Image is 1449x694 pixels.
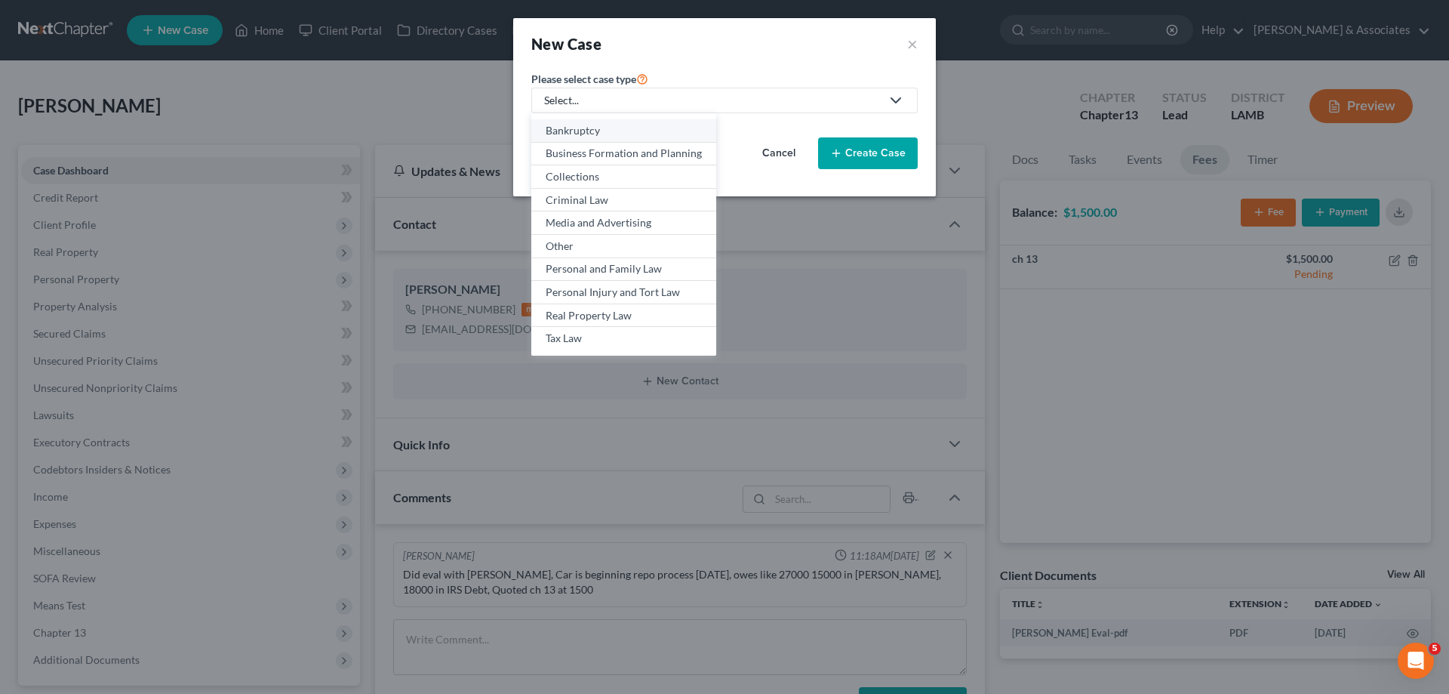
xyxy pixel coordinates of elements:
div: Criminal Law [546,193,702,208]
a: Bankruptcy [531,119,716,143]
button: Cancel [746,138,812,168]
div: Collections [546,169,702,184]
div: Personal Injury and Tort Law [546,285,702,300]
a: Tax Law [531,327,716,350]
span: Please select case type [531,72,636,85]
a: Other [531,235,716,258]
button: Create Case [818,137,918,169]
div: Bankruptcy [546,123,702,138]
a: Personal Injury and Tort Law [531,281,716,304]
a: Personal and Family Law [531,258,716,282]
span: 5 [1429,643,1441,655]
a: Collections [531,165,716,189]
a: Real Property Law [531,304,716,328]
div: Select... [544,93,881,108]
div: Media and Advertising [546,215,702,230]
button: × [907,33,918,54]
div: Tax Law [546,331,702,346]
a: Business Formation and Planning [531,143,716,166]
div: Real Property Law [546,308,702,323]
strong: New Case [531,35,601,53]
div: Personal and Family Law [546,261,702,276]
div: Business Formation and Planning [546,146,702,161]
a: Media and Advertising [531,211,716,235]
a: Criminal Law [531,189,716,212]
iframe: Intercom live chat [1398,643,1434,679]
div: Other [546,239,702,254]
